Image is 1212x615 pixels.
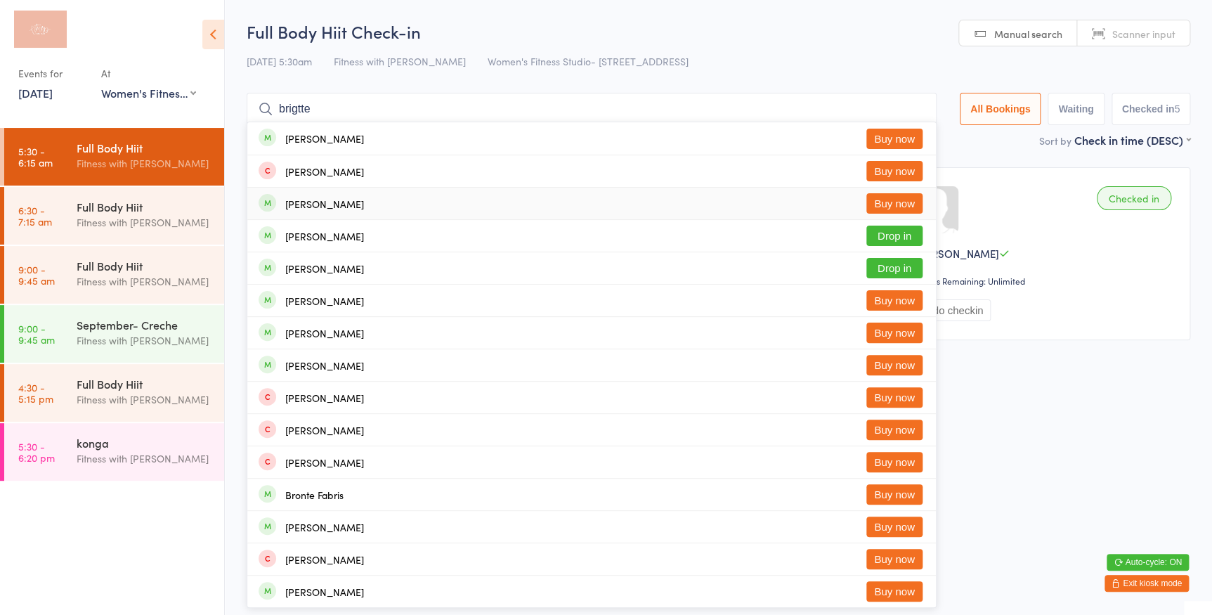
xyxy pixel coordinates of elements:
button: Auto-cycle: ON [1107,554,1189,571]
a: 5:30 -6:15 amFull Body HiitFitness with [PERSON_NAME] [4,128,224,186]
div: 5 [1174,103,1180,115]
div: [PERSON_NAME] [285,166,364,177]
button: Buy now [866,420,923,440]
div: [PERSON_NAME] [285,198,364,209]
button: Undo checkin [911,299,991,321]
div: [PERSON_NAME] [285,425,364,436]
div: Fitness with [PERSON_NAME] [77,214,212,231]
div: [PERSON_NAME] [285,457,364,468]
div: Checked in [1097,186,1171,210]
div: Classes Remaining: Unlimited [911,275,1175,287]
button: Buy now [866,549,923,569]
span: [PERSON_NAME] [915,246,998,261]
button: Buy now [866,161,923,181]
time: 5:30 - 6:15 am [18,145,53,168]
div: Fitness with [PERSON_NAME] [77,273,212,290]
button: Exit kiosk mode [1105,575,1189,592]
button: Buy now [866,290,923,311]
div: Full Body Hiit [77,376,212,391]
div: [PERSON_NAME] [285,554,364,565]
span: Women's Fitness Studio- [STREET_ADDRESS] [488,54,689,68]
div: [PERSON_NAME] [285,295,364,306]
div: Women's Fitness Studio- [STREET_ADDRESS] [101,85,196,101]
button: Buy now [866,581,923,602]
div: [PERSON_NAME] [285,522,364,533]
div: At [101,62,196,85]
div: Fitness with [PERSON_NAME] [77,155,212,171]
div: Full Body Hiit [77,199,212,214]
div: Events for [18,62,87,85]
button: Buy now [866,452,923,472]
button: Buy now [866,387,923,408]
span: [DATE] 5:30am [247,54,312,68]
span: Manual search [994,27,1062,41]
a: 5:30 -6:20 pmkongaFitness with [PERSON_NAME] [4,423,224,481]
div: [PERSON_NAME] [285,360,364,371]
time: 4:30 - 5:15 pm [18,382,53,404]
button: Buy now [866,484,923,505]
button: Waiting [1048,93,1104,125]
button: Checked in5 [1112,93,1191,125]
a: 6:30 -7:15 amFull Body HiitFitness with [PERSON_NAME] [4,187,224,245]
button: Drop in [866,258,923,278]
button: Buy now [866,323,923,343]
time: 9:00 - 9:45 am [18,323,55,345]
div: [PERSON_NAME] [285,586,364,597]
label: Sort by [1039,134,1071,148]
a: 9:00 -9:45 amFull Body HiitFitness with [PERSON_NAME] [4,246,224,304]
a: 4:30 -5:15 pmFull Body HiitFitness with [PERSON_NAME] [4,364,224,422]
time: 6:30 - 7:15 am [18,205,52,227]
button: All Bookings [960,93,1041,125]
img: Fitness with Zoe [14,11,67,48]
button: Buy now [866,193,923,214]
div: Check in time (DESC) [1074,132,1190,148]
div: Fitness with [PERSON_NAME] [77,391,212,408]
input: Search [247,93,937,125]
time: 5:30 - 6:20 pm [18,441,55,463]
div: Full Body Hiit [77,258,212,273]
div: [PERSON_NAME] [285,392,364,403]
button: Buy now [866,355,923,375]
div: Bronte Fabris [285,489,344,500]
a: 9:00 -9:45 amSeptember- CrecheFitness with [PERSON_NAME] [4,305,224,363]
h2: Full Body Hiit Check-in [247,20,1190,43]
time: 9:00 - 9:45 am [18,264,55,286]
a: [DATE] [18,85,53,101]
div: [PERSON_NAME] [285,328,364,339]
span: Scanner input [1112,27,1175,41]
span: Fitness with [PERSON_NAME] [334,54,466,68]
div: konga [77,435,212,451]
div: Full Body Hiit [77,140,212,155]
button: Drop in [866,226,923,246]
button: Buy now [866,129,923,149]
button: Buy now [866,517,923,537]
div: Fitness with [PERSON_NAME] [77,451,212,467]
div: [PERSON_NAME] [285,263,364,274]
div: September- Creche [77,317,212,332]
div: Fitness with [PERSON_NAME] [77,332,212,349]
div: [PERSON_NAME] [285,133,364,144]
div: [PERSON_NAME] [285,231,364,242]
